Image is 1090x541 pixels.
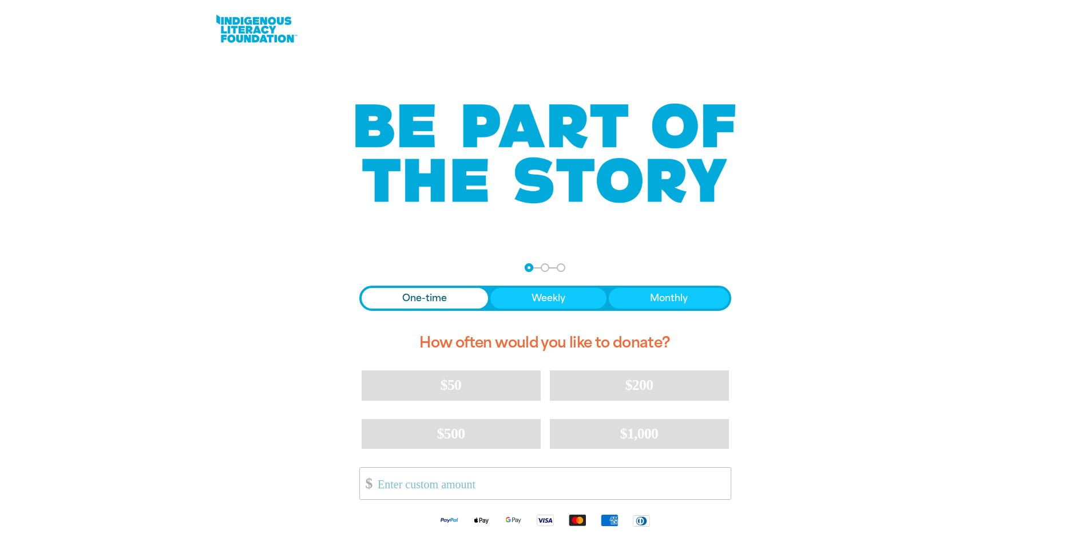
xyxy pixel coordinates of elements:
[497,514,529,527] img: Google Pay logo
[525,263,533,272] button: Navigate to step 1 of 3 to enter your donation amount
[490,288,607,309] button: Weekly
[609,288,729,309] button: Monthly
[359,286,731,311] div: Donation frequency
[550,370,729,400] button: $200
[557,263,565,272] button: Navigate to step 3 of 3 to enter your payment details
[360,471,372,496] span: $
[465,514,497,527] img: Apple Pay logo
[532,291,565,305] span: Weekly
[362,419,541,449] button: $500
[541,263,549,272] button: Navigate to step 2 of 3 to enter your details
[529,514,561,527] img: Visa logo
[561,514,593,527] img: Mastercard logo
[550,419,729,449] button: $1,000
[359,504,731,536] div: Available payment methods
[362,370,541,400] button: $50
[362,288,489,309] button: One-time
[625,514,657,527] img: Diners Club logo
[437,425,465,442] span: $500
[402,291,447,305] span: One-time
[593,514,625,527] img: American Express logo
[650,291,688,305] span: Monthly
[359,325,731,361] h2: How often would you like to donate?
[370,468,730,499] input: Enter custom amount
[441,377,461,393] span: $50
[433,514,465,527] img: Paypal logo
[625,377,653,393] span: $200
[620,425,659,442] span: $1,000
[345,81,746,227] img: Be part of the story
